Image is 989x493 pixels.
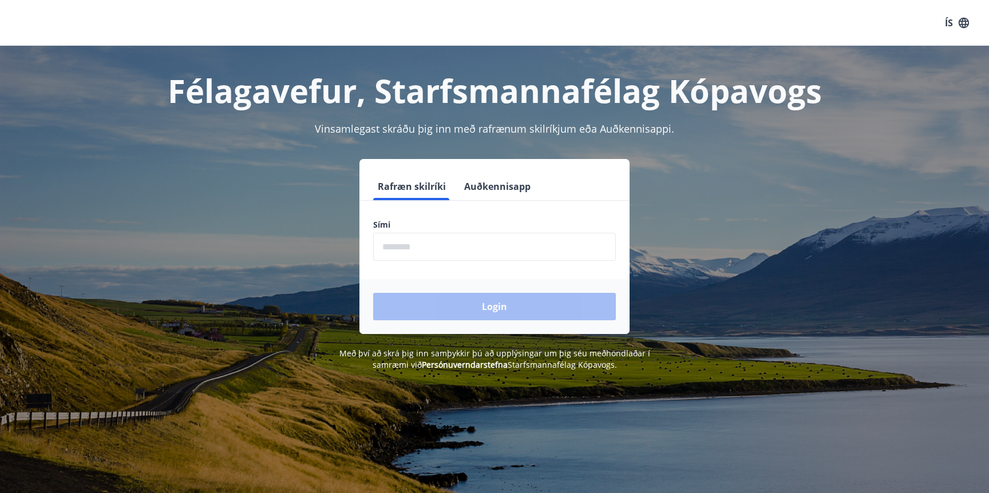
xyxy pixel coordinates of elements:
span: Vinsamlegast skráðu þig inn með rafrænum skilríkjum eða Auðkennisappi. [315,122,674,136]
span: Með því að skrá þig inn samþykkir þú að upplýsingar um þig séu meðhöndlaðar í samræmi við Starfsm... [339,348,650,370]
button: ÍS [939,13,975,33]
a: Persónuverndarstefna [422,359,508,370]
label: Sími [373,219,616,230]
button: Auðkennisapp [460,173,535,200]
button: Rafræn skilríki [373,173,450,200]
h1: Félagavefur, Starfsmannafélag Kópavogs [96,69,893,112]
